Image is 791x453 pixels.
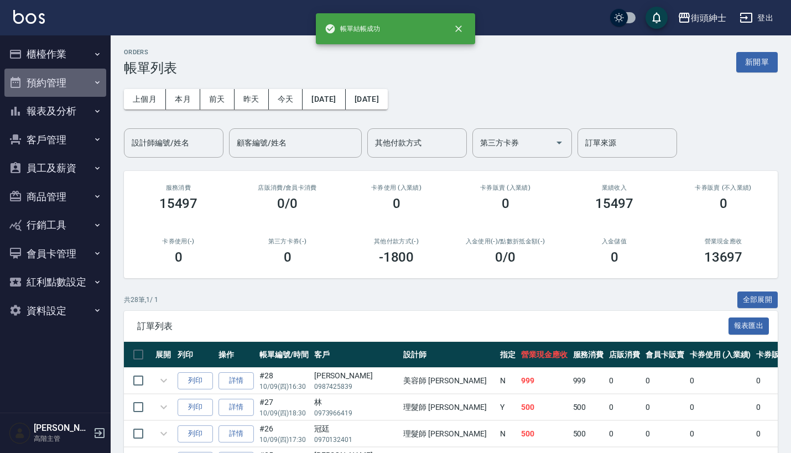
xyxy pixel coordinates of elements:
h2: 入金使用(-) /點數折抵金額(-) [464,238,547,245]
h3: 0 [502,196,509,211]
p: 0973966419 [314,408,398,418]
th: 帳單編號/時間 [257,342,311,368]
h2: 卡券販賣 (入業績) [464,184,547,191]
p: 共 28 筆, 1 / 1 [124,295,158,305]
button: [DATE] [346,89,388,110]
td: 0 [687,421,754,447]
td: 500 [570,394,607,420]
button: 會員卡管理 [4,239,106,268]
button: 資料設定 [4,296,106,325]
td: 0 [643,421,687,447]
button: 客戶管理 [4,126,106,154]
button: 紅利點數設定 [4,268,106,296]
h2: 卡券販賣 (不入業績) [682,184,764,191]
button: 列印 [178,425,213,442]
h2: 卡券使用 (入業績) [355,184,438,191]
div: 街頭紳士 [691,11,726,25]
td: 500 [570,421,607,447]
h3: 0 /0 [495,249,516,265]
td: 美容師 [PERSON_NAME] [400,368,497,394]
h2: 入金儲值 [573,238,655,245]
div: 林 [314,397,398,408]
th: 客戶 [311,342,400,368]
th: 店販消費 [606,342,643,368]
h3: 0 [175,249,183,265]
button: close [446,17,471,41]
button: 報表及分析 [4,97,106,126]
td: #26 [257,421,311,447]
p: 10/09 (四) 18:30 [259,408,309,418]
td: 理髮師 [PERSON_NAME] [400,421,497,447]
h5: [PERSON_NAME] [34,423,90,434]
th: 營業現金應收 [518,342,570,368]
h3: 15497 [595,196,634,211]
button: 全部展開 [737,291,778,309]
th: 展開 [153,342,175,368]
button: 櫃檯作業 [4,40,106,69]
img: Logo [13,10,45,24]
button: 新開單 [736,52,778,72]
h3: 0 [284,249,292,265]
button: 本月 [166,89,200,110]
td: 999 [570,368,607,394]
a: 詳情 [218,372,254,389]
button: 預約管理 [4,69,106,97]
button: 今天 [269,89,303,110]
td: #28 [257,368,311,394]
td: 0 [643,368,687,394]
button: 行銷工具 [4,211,106,239]
p: 高階主管 [34,434,90,444]
th: 服務消費 [570,342,607,368]
td: 0 [606,394,643,420]
h3: 0 [611,249,618,265]
h2: 店販消費 /會員卡消費 [246,184,329,191]
p: 10/09 (四) 17:30 [259,435,309,445]
h3: 0 [720,196,727,211]
button: [DATE] [303,89,345,110]
td: 0 [606,368,643,394]
span: 訂單列表 [137,321,728,332]
span: 帳單結帳成功 [325,23,380,34]
td: 0 [643,394,687,420]
td: N [497,421,518,447]
td: #27 [257,394,311,420]
h2: 第三方卡券(-) [246,238,329,245]
td: 0 [687,368,754,394]
td: 0 [606,421,643,447]
th: 設計師 [400,342,497,368]
div: [PERSON_NAME] [314,370,398,382]
button: 昨天 [235,89,269,110]
button: 列印 [178,399,213,416]
button: Open [550,134,568,152]
h3: 0/0 [277,196,298,211]
td: 999 [518,368,570,394]
h3: 帳單列表 [124,60,177,76]
button: 報表匯出 [728,317,769,335]
p: 0987425839 [314,382,398,392]
p: 0970132401 [314,435,398,445]
p: 10/09 (四) 16:30 [259,382,309,392]
h3: 15497 [159,196,198,211]
th: 會員卡販賣 [643,342,687,368]
div: 冠廷 [314,423,398,435]
th: 指定 [497,342,518,368]
button: 街頭紳士 [673,7,731,29]
h2: 業績收入 [573,184,655,191]
td: 理髮師 [PERSON_NAME] [400,394,497,420]
button: save [646,7,668,29]
h2: 其他付款方式(-) [355,238,438,245]
td: 500 [518,394,570,420]
th: 列印 [175,342,216,368]
td: 0 [687,394,754,420]
a: 詳情 [218,425,254,442]
h2: 卡券使用(-) [137,238,220,245]
button: 商品管理 [4,183,106,211]
td: N [497,368,518,394]
h3: 13697 [704,249,743,265]
a: 新開單 [736,56,778,67]
button: 上個月 [124,89,166,110]
td: Y [497,394,518,420]
h2: ORDERS [124,49,177,56]
th: 卡券使用 (入業績) [687,342,754,368]
a: 報表匯出 [728,320,769,331]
